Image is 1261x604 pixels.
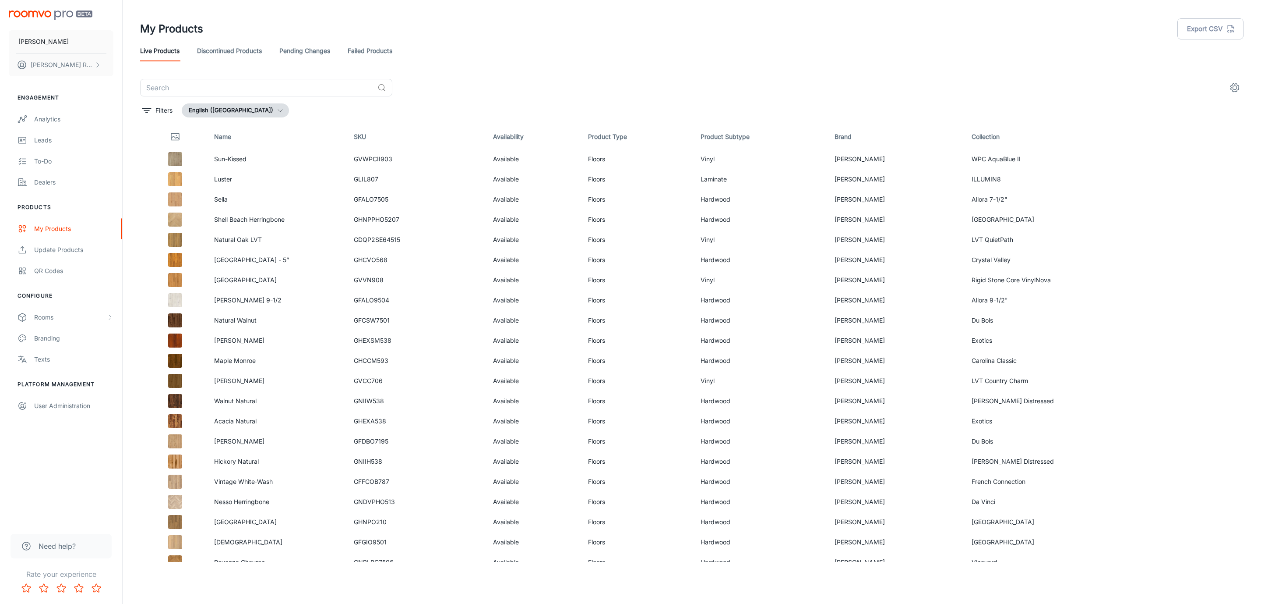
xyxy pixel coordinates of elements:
[694,492,828,512] td: Hardwood
[348,40,392,61] a: Failed Products
[34,178,113,187] div: Dealers
[694,189,828,210] td: Hardwood
[34,355,113,364] div: Texts
[581,451,694,472] td: Floors
[34,135,113,145] div: Leads
[486,210,581,230] td: Available
[965,290,1104,310] td: Allora 9-1/2"
[965,310,1104,330] td: Du Bois
[140,103,175,117] button: filter
[581,552,694,572] td: Floors
[155,106,173,115] p: Filters
[486,472,581,492] td: Available
[581,270,694,290] td: Floors
[965,351,1104,371] td: Carolina Classic
[828,532,964,552] td: [PERSON_NAME]
[965,124,1104,149] th: Collection
[214,337,264,344] a: [PERSON_NAME]
[581,492,694,512] td: Floors
[214,195,228,203] a: Sella
[31,60,92,70] p: [PERSON_NAME] Redfield
[486,512,581,532] td: Available
[581,290,694,310] td: Floors
[694,149,828,169] td: Vinyl
[965,371,1104,391] td: LVT Country Charm
[347,472,486,492] td: GFFCOB787
[581,431,694,451] td: Floors
[965,230,1104,250] td: LVT QuietPath
[88,579,105,597] button: Rate 5 star
[34,401,113,411] div: User Administration
[214,498,269,505] a: Nesso Herringbone
[214,357,256,364] a: Maple Monroe
[965,411,1104,431] td: Exotics
[828,250,964,270] td: [PERSON_NAME]
[965,512,1104,532] td: [GEOGRAPHIC_DATA]
[828,371,964,391] td: [PERSON_NAME]
[347,411,486,431] td: GHEXA538
[486,124,581,149] th: Availability
[828,351,964,371] td: [PERSON_NAME]
[347,492,486,512] td: GNDVPHO513
[347,250,486,270] td: GHCVO568
[694,411,828,431] td: Hardwood
[828,472,964,492] td: [PERSON_NAME]
[694,169,828,189] td: Laminate
[828,411,964,431] td: [PERSON_NAME]
[581,230,694,250] td: Floors
[694,552,828,572] td: Hardwood
[581,149,694,169] td: Floors
[207,124,347,149] th: Name
[581,472,694,492] td: Floors
[279,40,330,61] a: Pending Changes
[965,210,1104,230] td: [GEOGRAPHIC_DATA]
[18,37,69,46] p: [PERSON_NAME]
[694,451,828,472] td: Hardwood
[70,579,88,597] button: Rate 4 star
[965,431,1104,451] td: Du Bois
[34,114,113,124] div: Analytics
[581,512,694,532] td: Floors
[347,431,486,451] td: GFDBO7195
[581,124,694,149] th: Product Type
[7,569,115,579] p: Rate your experience
[828,431,964,451] td: [PERSON_NAME]
[214,538,282,546] a: [DEMOGRAPHIC_DATA]
[581,250,694,270] td: Floors
[214,518,277,526] a: [GEOGRAPHIC_DATA]
[828,391,964,411] td: [PERSON_NAME]
[170,131,180,142] svg: Thumbnail
[35,579,53,597] button: Rate 2 star
[486,492,581,512] td: Available
[9,53,113,76] button: [PERSON_NAME] Redfield
[965,330,1104,351] td: Exotics
[965,492,1104,512] td: Da Vinci
[581,411,694,431] td: Floors
[347,351,486,371] td: GHCCM593
[347,512,486,532] td: GHNPO210
[694,330,828,351] td: Hardwood
[486,270,581,290] td: Available
[214,175,232,183] a: Luster
[39,541,76,551] span: Need help?
[828,290,964,310] td: [PERSON_NAME]
[214,276,277,284] a: [GEOGRAPHIC_DATA]
[828,230,964,250] td: [PERSON_NAME]
[347,124,486,149] th: SKU
[828,330,964,351] td: [PERSON_NAME]
[34,245,113,255] div: Update Products
[965,451,1104,472] td: [PERSON_NAME] Distressed
[828,169,964,189] td: [PERSON_NAME]
[486,391,581,411] td: Available
[965,472,1104,492] td: French Connection
[347,169,486,189] td: GLIL807
[486,552,581,572] td: Available
[581,189,694,210] td: Floors
[214,417,257,425] a: Acacia Natural
[1177,18,1243,39] button: Export CSV
[828,552,964,572] td: [PERSON_NAME]
[486,149,581,169] td: Available
[34,224,113,234] div: My Products
[197,40,262,61] a: Discontinued Products
[34,334,113,343] div: Branding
